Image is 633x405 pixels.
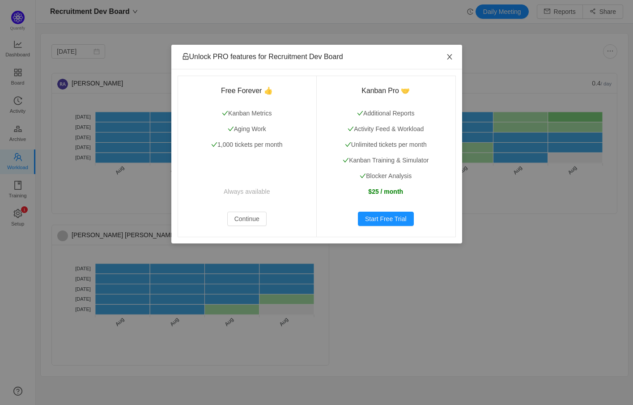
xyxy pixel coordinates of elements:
i: icon: check [348,126,354,132]
p: Always available [188,187,306,196]
i: icon: check [345,141,351,148]
button: Start Free Trial [358,212,414,226]
i: icon: check [360,173,366,179]
strong: $25 / month [368,188,403,195]
p: Aging Work [188,124,306,134]
i: icon: check [357,110,363,116]
p: Unlimited tickets per month [327,140,445,149]
p: Kanban Metrics [188,109,306,118]
p: Additional Reports [327,109,445,118]
i: icon: check [211,141,217,148]
p: Kanban Training & Simulator [327,156,445,165]
button: Close [437,45,462,70]
i: icon: close [446,53,453,60]
p: Blocker Analysis [327,171,445,181]
button: Continue [227,212,267,226]
i: icon: check [228,126,234,132]
span: 1,000 tickets per month [211,141,283,148]
p: Activity Feed & Workload [327,124,445,134]
i: icon: unlock [182,53,189,60]
h3: Kanban Pro 🤝 [327,86,445,95]
span: Unlock PRO features for Recruitment Dev Board [182,53,343,60]
i: icon: check [343,157,349,163]
h3: Free Forever 👍 [188,86,306,95]
i: icon: check [222,110,228,116]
